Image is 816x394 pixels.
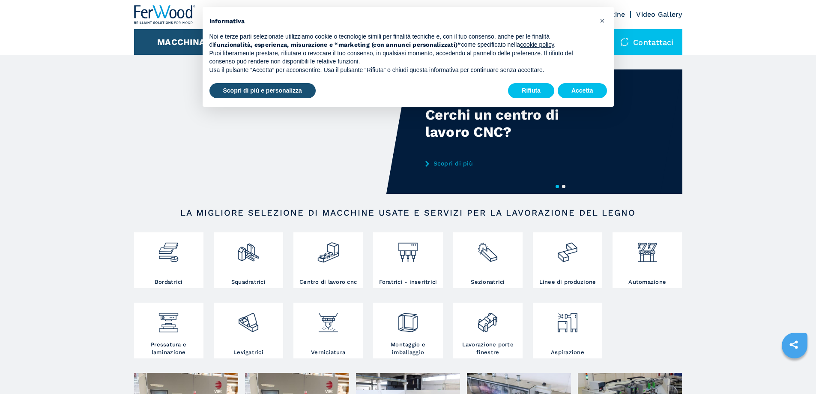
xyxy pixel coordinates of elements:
h3: Linee di produzione [539,278,596,286]
h3: Lavorazione porte finestre [455,341,520,356]
a: Verniciatura [293,303,363,358]
img: verniciatura_1.png [317,305,340,334]
h3: Sezionatrici [471,278,505,286]
p: Noi e terze parti selezionate utilizziamo cookie o tecnologie simili per finalità tecniche e, con... [209,33,593,49]
a: Levigatrici [214,303,283,358]
a: Linee di produzione [533,232,602,288]
h2: LA MIGLIORE SELEZIONE DI MACCHINE USATE E SERVIZI PER LA LAVORAZIONE DEL LEGNO [161,208,655,218]
button: Accetta [558,83,607,99]
img: squadratrici_2.png [237,235,260,264]
h3: Bordatrici [155,278,183,286]
h3: Automazione [628,278,666,286]
button: Macchinari [157,37,214,47]
h3: Centro di lavoro cnc [299,278,357,286]
a: Pressatura e laminazione [134,303,203,358]
div: Contattaci [612,29,682,55]
h2: Informativa [209,17,593,26]
p: Usa il pulsante “Accetta” per acconsentire. Usa il pulsante “Rifiuta” o chiudi questa informativa... [209,66,593,75]
h3: Pressatura e laminazione [136,341,201,356]
strong: funzionalità, esperienza, misurazione e “marketing (con annunci personalizzati)” [214,41,461,48]
img: pressa-strettoia.png [157,305,180,334]
h3: Verniciatura [311,349,345,356]
img: sezionatrici_2.png [476,235,499,264]
img: centro_di_lavoro_cnc_2.png [317,235,340,264]
a: Automazione [613,232,682,288]
img: Contattaci [620,38,629,46]
iframe: Chat [780,355,810,388]
a: Scopri di più [425,160,593,167]
h3: Montaggio e imballaggio [375,341,440,356]
button: Chiudi questa informativa [596,14,610,27]
img: lavorazione_porte_finestre_2.png [476,305,499,334]
span: × [600,15,605,26]
h3: Aspirazione [551,349,584,356]
img: levigatrici_2.png [237,305,260,334]
a: sharethis [783,334,804,355]
img: aspirazione_1.png [556,305,579,334]
a: cookie policy [520,41,554,48]
button: Rifiuta [508,83,554,99]
a: Sezionatrici [453,232,523,288]
img: Ferwood [134,5,196,24]
img: bordatrici_1.png [157,235,180,264]
a: Video Gallery [636,10,682,18]
img: linee_di_produzione_2.png [556,235,579,264]
button: 2 [562,185,565,188]
a: Centro di lavoro cnc [293,232,363,288]
a: Squadratrici [214,232,283,288]
button: Scopri di più e personalizza [209,83,316,99]
img: foratrici_inseritrici_2.png [397,235,419,264]
a: Montaggio e imballaggio [373,303,442,358]
p: Puoi liberamente prestare, rifiutare o revocare il tuo consenso, in qualsiasi momento, accedendo ... [209,49,593,66]
h3: Foratrici - inseritrici [379,278,437,286]
a: Lavorazione porte finestre [453,303,523,358]
h3: Levigatrici [233,349,263,356]
img: montaggio_imballaggio_2.png [397,305,419,334]
img: automazione.png [636,235,659,264]
a: Aspirazione [533,303,602,358]
video: Your browser does not support the video tag. [134,69,408,194]
a: Bordatrici [134,232,203,288]
h3: Squadratrici [231,278,266,286]
a: Foratrici - inseritrici [373,232,442,288]
button: 1 [556,185,559,188]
